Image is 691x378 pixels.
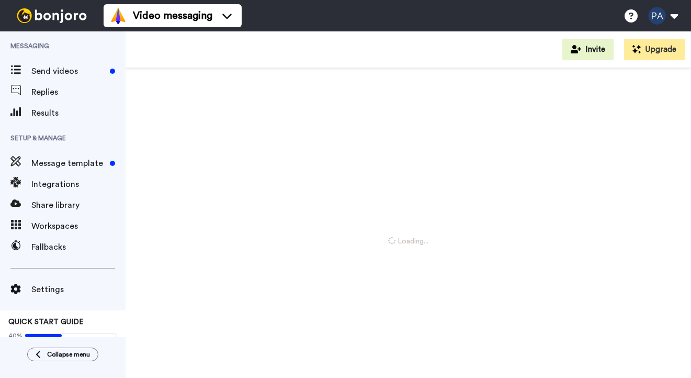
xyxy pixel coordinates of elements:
[388,236,428,247] span: Loading...
[624,39,685,60] button: Upgrade
[31,220,126,232] span: Workspaces
[31,86,126,98] span: Replies
[31,199,126,212] span: Share library
[31,241,126,253] span: Fallbacks
[27,348,98,361] button: Collapse menu
[110,7,127,24] img: vm-color.svg
[13,8,91,23] img: bj-logo-header-white.svg
[31,107,126,119] span: Results
[31,178,126,191] span: Integrations
[31,157,106,170] span: Message template
[8,318,84,326] span: QUICK START GUIDE
[47,350,90,359] span: Collapse menu
[562,39,614,60] button: Invite
[133,8,212,23] span: Video messaging
[31,283,126,296] span: Settings
[8,331,22,340] span: 40%
[31,65,106,77] span: Send videos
